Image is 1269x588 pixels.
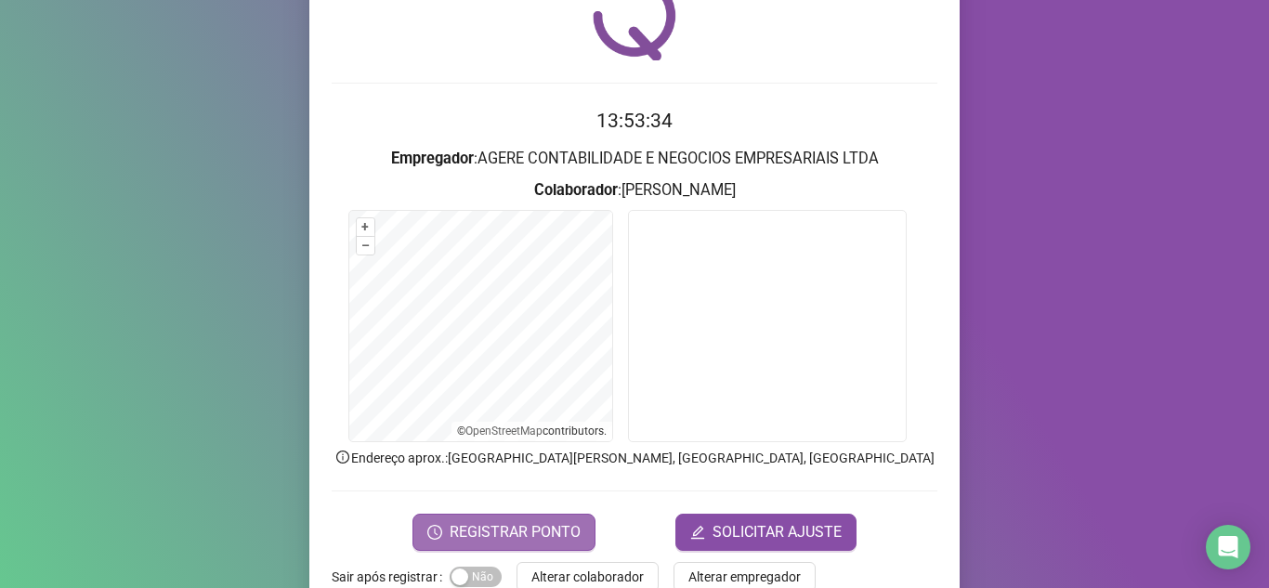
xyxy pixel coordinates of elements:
[334,449,351,465] span: info-circle
[357,237,374,255] button: –
[450,521,581,543] span: REGISTRAR PONTO
[534,181,618,199] strong: Colaborador
[690,525,705,540] span: edit
[391,150,474,167] strong: Empregador
[332,178,937,203] h3: : [PERSON_NAME]
[713,521,842,543] span: SOLICITAR AJUSTE
[412,514,595,551] button: REGISTRAR PONTO
[596,110,673,132] time: 13:53:34
[688,567,801,587] span: Alterar empregador
[457,425,607,438] li: © contributors.
[357,218,374,236] button: +
[332,147,937,171] h3: : AGERE CONTABILIDADE E NEGOCIOS EMPRESARIAIS LTDA
[427,525,442,540] span: clock-circle
[675,514,857,551] button: editSOLICITAR AJUSTE
[1206,525,1250,569] div: Open Intercom Messenger
[531,567,644,587] span: Alterar colaborador
[465,425,543,438] a: OpenStreetMap
[332,448,937,468] p: Endereço aprox. : [GEOGRAPHIC_DATA][PERSON_NAME], [GEOGRAPHIC_DATA], [GEOGRAPHIC_DATA]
